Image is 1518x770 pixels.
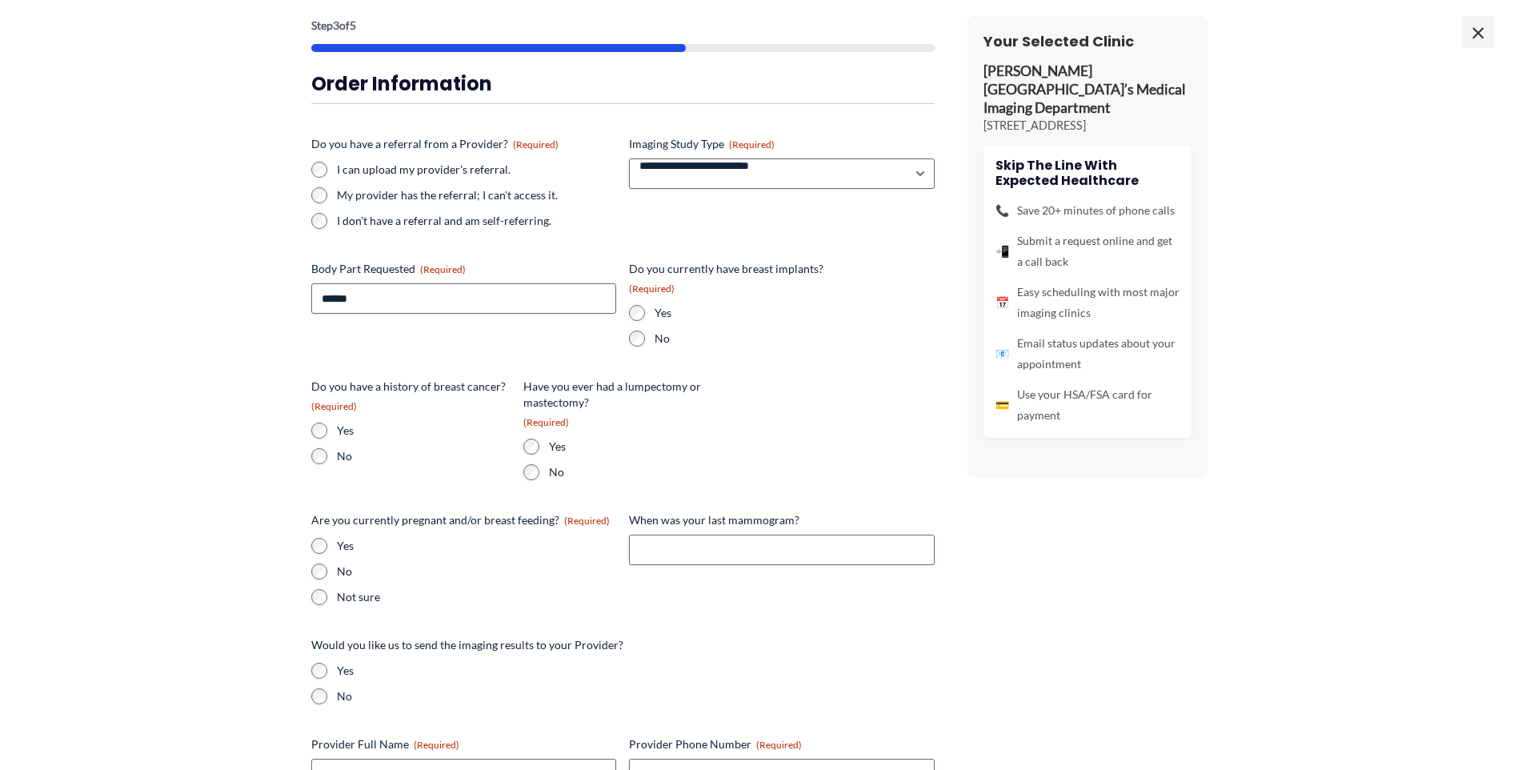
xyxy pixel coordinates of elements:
li: Use your HSA/FSA card for payment [995,384,1180,426]
p: [PERSON_NAME][GEOGRAPHIC_DATA]’s Medical Imaging Department [983,62,1192,118]
legend: Are you currently pregnant and/or breast feeding? [311,512,610,528]
label: No [337,688,935,704]
label: I don't have a referral and am self-referring. [337,213,617,229]
span: 📅 [995,292,1009,313]
span: 📧 [995,343,1009,364]
label: No [655,331,828,347]
span: 💳 [995,395,1009,415]
li: Email status updates about your appointment [995,333,1180,375]
label: Yes [655,305,828,321]
label: Provider Full Name [311,736,617,752]
span: (Required) [629,283,675,295]
legend: Do you have a referral from a Provider? [311,136,559,152]
span: (Required) [513,138,559,150]
legend: Would you like us to send the imaging results to your Provider? [311,637,623,653]
label: I can upload my provider's referral. [337,162,617,178]
p: [STREET_ADDRESS] [983,118,1192,134]
span: 📞 [995,200,1009,221]
span: 5 [350,18,356,32]
label: Yes [337,663,935,679]
span: (Required) [756,739,802,751]
label: Yes [337,423,511,439]
label: Body Part Requested [311,261,617,277]
label: Imaging Study Type [629,136,935,152]
span: × [1462,16,1494,48]
p: Step of [311,20,935,31]
li: Submit a request online and get a call back [995,231,1180,272]
span: (Required) [523,416,569,428]
label: Yes [337,538,617,554]
li: Save 20+ minutes of phone calls [995,200,1180,221]
label: Yes [549,439,723,455]
span: (Required) [414,739,459,751]
span: (Required) [729,138,775,150]
label: Provider Phone Number [629,736,935,752]
legend: Have you ever had a lumpectomy or mastectomy? [523,379,723,429]
label: No [337,448,511,464]
h3: Order Information [311,71,935,96]
legend: Do you currently have breast implants? [629,261,828,295]
label: No [337,563,617,580]
h3: Your Selected Clinic [983,32,1192,50]
h4: Skip the line with Expected Healthcare [995,158,1180,188]
li: Easy scheduling with most major imaging clinics [995,282,1180,323]
legend: Do you have a history of breast cancer? [311,379,511,413]
label: When was your last mammogram? [629,512,935,528]
span: (Required) [420,263,466,275]
span: (Required) [564,515,610,527]
label: My provider has the referral; I can't access it. [337,187,617,203]
span: 📲 [995,241,1009,262]
span: 3 [333,18,339,32]
label: Not sure [337,589,617,605]
span: (Required) [311,400,357,412]
label: No [549,464,723,480]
